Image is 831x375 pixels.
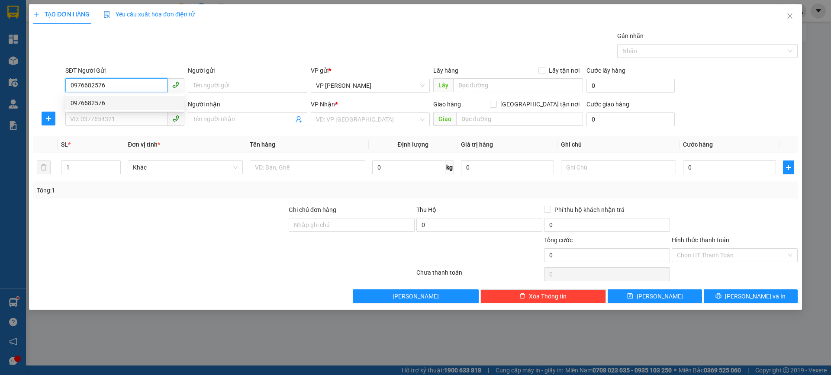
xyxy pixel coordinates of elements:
span: Khác [133,161,238,174]
div: Chưa thanh toán [415,268,543,283]
label: Gán nhãn [617,32,644,39]
span: [GEOGRAPHIC_DATA] tận nơi [497,99,583,109]
input: Ghi Chú [561,160,676,174]
div: Tổng: 1 [37,186,321,195]
span: kg [445,160,454,174]
span: Tổng cước [544,237,573,244]
span: [PERSON_NAME] [393,292,439,301]
span: Lấy [433,78,453,92]
span: phone [172,115,179,122]
span: Thu Hộ [416,206,436,213]
span: Lấy hàng [433,67,458,74]
button: Close [778,4,802,29]
span: plus [33,11,39,17]
span: Định lượng [398,141,428,148]
input: Ghi chú đơn hàng [289,218,415,232]
input: Cước giao hàng [586,112,675,126]
button: plus [42,112,55,125]
div: VP gửi [311,66,430,75]
span: Tên hàng [250,141,275,148]
button: [PERSON_NAME] [353,289,479,303]
button: printer[PERSON_NAME] và In [704,289,798,303]
span: Giá trị hàng [461,141,493,148]
span: plus [42,115,55,122]
label: Cước giao hàng [586,101,629,108]
span: Yêu cầu xuất hóa đơn điện tử [103,11,195,18]
input: Dọc đường [453,78,583,92]
div: SĐT Người Gửi [65,66,184,75]
img: icon [103,11,110,18]
span: VP Nhận [311,101,335,108]
span: Đơn vị tính [128,141,160,148]
span: VP Nguyễn Quốc Trị [316,79,425,92]
input: Dọc đường [456,112,583,126]
span: user-add [295,116,302,123]
label: Cước lấy hàng [586,67,625,74]
span: plus [783,164,794,171]
span: SL [61,141,68,148]
input: 0 [461,160,554,174]
span: Giao hàng [433,101,461,108]
th: Ghi chú [557,136,680,153]
input: Cước lấy hàng [586,79,675,93]
input: VD: Bàn, Ghế [250,160,365,174]
button: plus [783,160,794,174]
span: close [786,13,793,19]
button: deleteXóa Thông tin [480,289,606,303]
div: Người gửi [188,66,307,75]
span: Cước hàng [683,141,713,148]
label: Hình thức thanh toán [672,237,729,244]
span: Giao [433,112,456,126]
span: delete [519,293,525,300]
span: save [627,293,633,300]
span: Phí thu hộ khách nhận trả [551,205,628,215]
span: Xóa Thông tin [529,292,567,301]
button: save[PERSON_NAME] [608,289,702,303]
div: Người nhận [188,99,307,109]
div: 0976682576 [71,98,179,108]
span: [PERSON_NAME] và In [725,292,786,301]
button: delete [37,160,51,174]
label: Ghi chú đơn hàng [289,206,336,213]
div: 0976682576 [65,96,184,110]
span: phone [172,81,179,88]
span: Lấy tận nơi [545,66,583,75]
span: printer [715,293,721,300]
span: [PERSON_NAME] [637,292,683,301]
span: TẠO ĐƠN HÀNG [33,11,90,18]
